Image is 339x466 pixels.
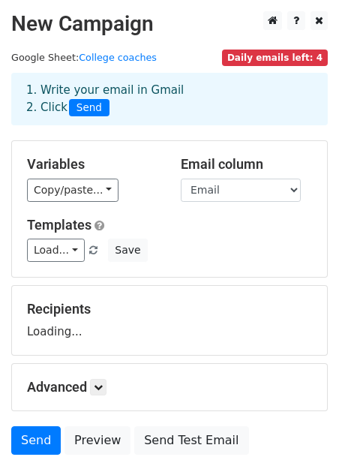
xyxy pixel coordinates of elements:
a: Send Test Email [134,426,248,455]
span: Send [69,99,109,117]
a: Preview [64,426,130,455]
h5: Advanced [27,379,312,395]
a: Templates [27,217,91,233]
h2: New Campaign [11,11,328,37]
button: Save [108,239,147,262]
small: Google Sheet: [11,52,157,63]
h5: Recipients [27,301,312,317]
h5: Variables [27,156,158,173]
a: Daily emails left: 4 [222,52,328,63]
span: Daily emails left: 4 [222,50,328,66]
a: Send [11,426,61,455]
div: Loading... [27,301,312,340]
a: Load... [27,239,85,262]
a: Copy/paste... [27,179,118,202]
div: 1. Write your email in Gmail 2. Click [15,82,324,116]
a: College coaches [79,52,157,63]
h5: Email column [181,156,312,173]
